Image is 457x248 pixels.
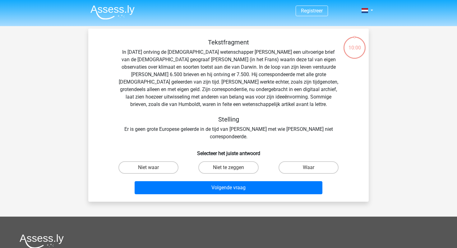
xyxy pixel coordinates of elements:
[198,161,258,174] label: Niet te zeggen
[279,161,339,174] label: Waar
[98,145,359,156] h6: Selecteer het juiste antwoord
[301,8,323,14] a: Registreer
[118,39,339,46] h5: Tekstfragment
[90,5,135,20] img: Assessly
[118,116,339,123] h5: Stelling
[135,181,323,194] button: Volgende vraag
[343,36,366,52] div: 10:00
[98,39,359,140] div: In [DATE] ontving de [DEMOGRAPHIC_DATA] wetenschapper [PERSON_NAME] een uitvoerige brief van de [...
[118,161,178,174] label: Niet waar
